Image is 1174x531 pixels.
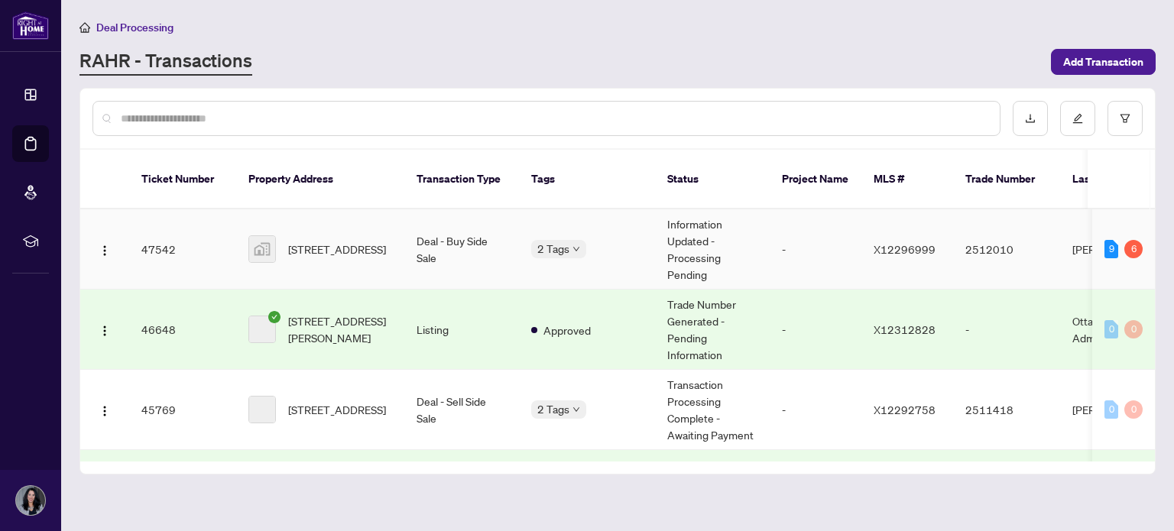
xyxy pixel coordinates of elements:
button: Logo [92,397,117,422]
span: 2 Tags [537,400,569,418]
td: Information Updated - Processing Pending [655,209,770,290]
button: Logo [92,317,117,342]
button: edit [1060,101,1095,136]
td: 2511418 [953,370,1060,450]
td: - [770,450,861,530]
span: down [572,245,580,253]
img: Logo [99,405,111,417]
th: MLS # [861,150,953,209]
td: 44527 [129,450,236,530]
span: Add Transaction [1063,50,1143,74]
span: X12296999 [874,242,936,256]
td: - [770,290,861,370]
a: RAHR - Transactions [79,48,252,76]
span: X12292758 [874,403,936,416]
span: check-circle [268,311,281,323]
button: filter [1108,101,1143,136]
td: 45769 [129,370,236,450]
th: Property Address [236,150,404,209]
td: 47542 [129,209,236,290]
span: download [1025,113,1036,124]
td: - [770,370,861,450]
th: Project Name [770,150,861,209]
div: 0 [1104,320,1118,338]
td: Listing [404,290,519,370]
td: Transaction Processing Complete - Awaiting Payment [655,370,770,450]
td: - [953,290,1060,370]
td: Deal - Buy Side Sale [404,209,519,290]
span: Approved [543,322,591,338]
th: Tags [519,150,655,209]
div: 9 [1104,240,1118,258]
span: X12312828 [874,322,936,336]
span: edit [1072,113,1083,124]
img: Logo [99,325,111,337]
span: [STREET_ADDRESS] [288,401,386,418]
img: Profile Icon [16,486,45,515]
img: thumbnail-img [249,236,275,262]
button: download [1013,101,1048,136]
td: Deal - Sell Side Sale [404,370,519,450]
td: 2511418 [953,450,1060,530]
td: - [770,209,861,290]
td: Listing [404,450,519,530]
th: Transaction Type [404,150,519,209]
div: 0 [1124,320,1143,338]
th: Ticket Number [129,150,236,209]
span: Deal Processing [96,21,174,34]
span: 2 Tags [537,240,569,257]
span: down [572,406,580,413]
th: Trade Number [953,150,1060,209]
span: [STREET_ADDRESS][PERSON_NAME] [288,312,392,346]
span: home [79,22,90,33]
div: 0 [1124,400,1143,419]
td: 46648 [129,290,236,370]
div: 0 [1104,400,1118,419]
div: 6 [1124,240,1143,258]
span: filter [1120,113,1130,124]
th: Status [655,150,770,209]
button: Logo [92,237,117,261]
td: 2512010 [953,209,1060,290]
button: Add Transaction [1051,49,1156,75]
td: Trade Number Generated - Pending Information [655,290,770,370]
img: logo [12,11,49,40]
td: Trade Number Generated - Pending Information [655,450,770,530]
span: [STREET_ADDRESS] [288,241,386,257]
img: Logo [99,244,111,257]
